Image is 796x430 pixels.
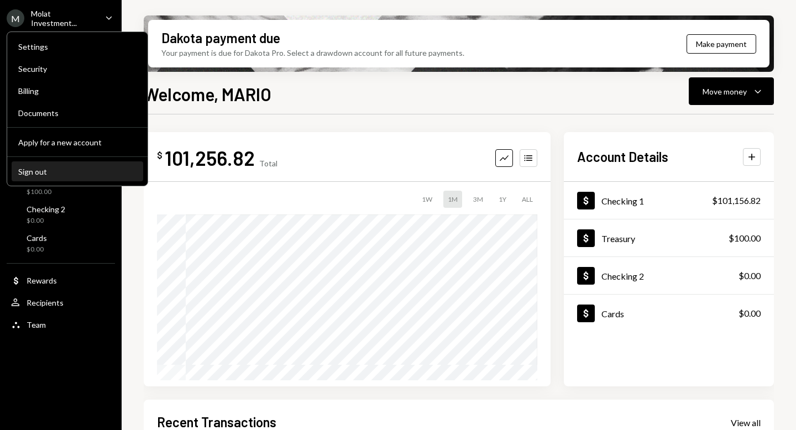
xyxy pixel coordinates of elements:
div: Checking 2 [27,204,65,214]
div: 101,256.82 [165,145,255,170]
div: 3M [469,191,488,208]
button: Move money [689,77,774,105]
a: Checking 1$101,156.82 [564,182,774,219]
a: Settings [12,36,143,56]
div: $100.00 [729,232,761,245]
div: $0.00 [739,307,761,320]
div: $100.00 [27,187,57,197]
div: Your payment is due for Dakota Pro. Select a drawdown account for all future payments. [161,47,464,59]
a: Checking 2$0.00 [564,257,774,294]
div: Rewards [27,276,57,285]
div: 1M [443,191,462,208]
a: Cards$0.00 [7,230,115,256]
div: Documents [18,108,137,118]
div: Cards [601,308,624,319]
div: View all [731,417,761,428]
a: View all [731,416,761,428]
a: Rewards [7,270,115,290]
button: Make payment [687,34,756,54]
div: Cards [27,233,47,243]
div: Sign out [18,167,137,176]
div: Checking 2 [601,271,644,281]
div: Settings [18,42,137,51]
div: Security [18,64,137,74]
div: $0.00 [27,245,47,254]
h2: Account Details [577,148,668,166]
div: Checking 1 [601,196,644,206]
div: Treasury [601,233,635,244]
a: Documents [12,103,143,123]
a: Treasury$100.00 [564,219,774,256]
div: Billing [18,86,137,96]
div: 1W [417,191,437,208]
a: Checking 2$0.00 [7,201,115,228]
a: Security [12,59,143,78]
div: Recipients [27,298,64,307]
div: $101,156.82 [712,194,761,207]
div: Apply for a new account [18,138,137,147]
div: M [7,9,24,27]
div: Total [259,159,277,168]
div: $0.00 [27,216,65,226]
a: Recipients [7,292,115,312]
a: Cards$0.00 [564,295,774,332]
button: Sign out [12,162,143,182]
div: ALL [517,191,537,208]
h1: Welcome, MARIO [144,83,271,105]
div: $0.00 [739,269,761,282]
div: Move money [703,86,747,97]
div: 1Y [494,191,511,208]
div: $ [157,150,163,161]
div: Molat Investment... [31,9,96,28]
div: Team [27,320,46,329]
a: Team [7,314,115,334]
button: Apply for a new account [12,133,143,153]
div: Dakota payment due [161,29,280,47]
a: Billing [12,81,143,101]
